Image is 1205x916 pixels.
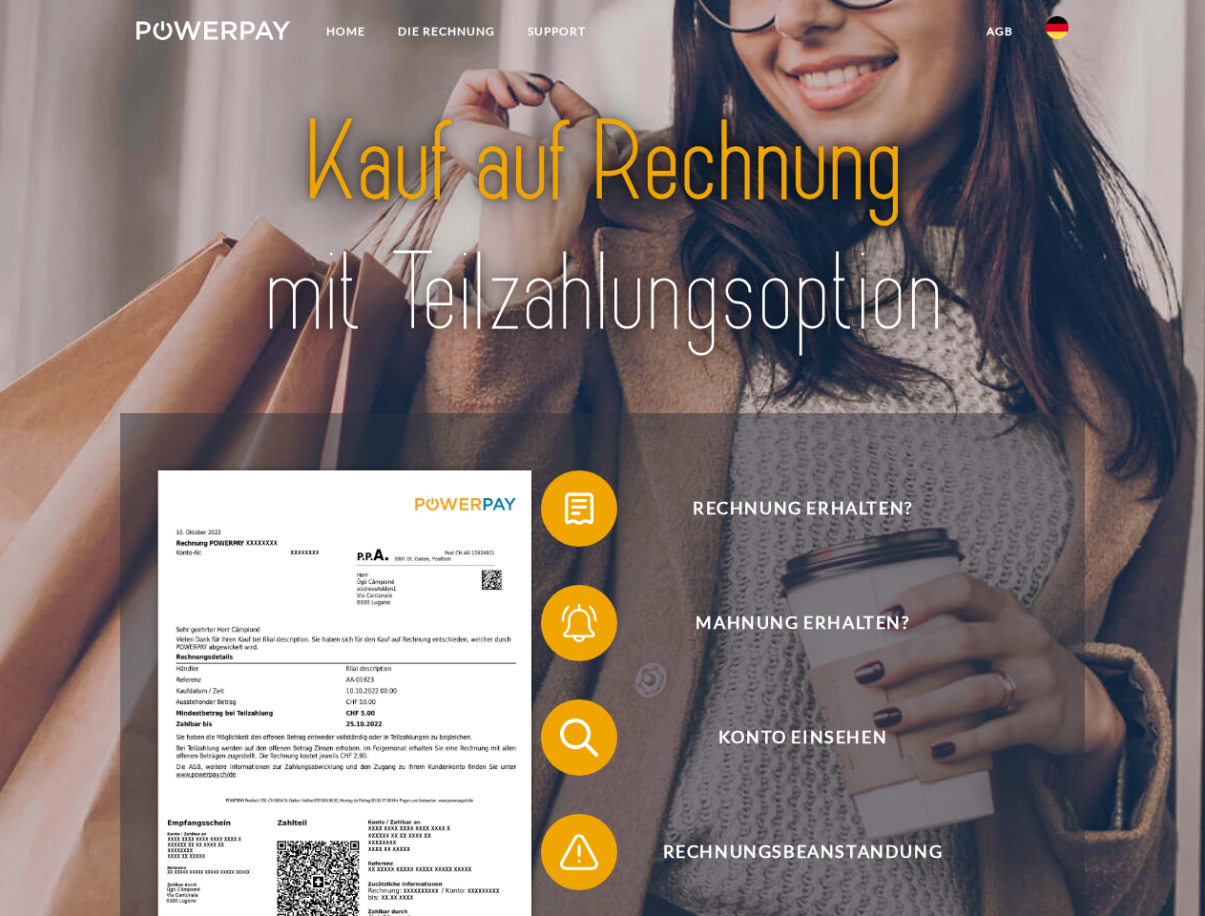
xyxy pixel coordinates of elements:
img: qb_search.svg [555,714,603,761]
button: Mahnung erhalten? [541,585,1037,661]
button: Rechnung erhalten? [541,470,1037,547]
img: qb_bill.svg [555,485,603,532]
img: de [1046,16,1069,39]
a: agb [970,14,1029,49]
button: Rechnungsbeanstandung [541,814,1037,890]
img: title-powerpay_de.svg [182,92,1023,365]
a: Home [310,14,382,49]
img: qb_warning.svg [555,828,603,876]
span: Konto einsehen [569,699,1036,776]
button: Konto einsehen [541,699,1037,776]
span: Rechnungsbeanstandung [569,814,1036,890]
img: qb_bell.svg [555,599,603,647]
img: logo-powerpay-white.svg [136,21,290,40]
span: Mahnung erhalten? [569,585,1036,661]
span: Rechnung erhalten? [569,470,1036,547]
a: DIE RECHNUNG [382,14,511,49]
a: SUPPORT [511,14,602,49]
